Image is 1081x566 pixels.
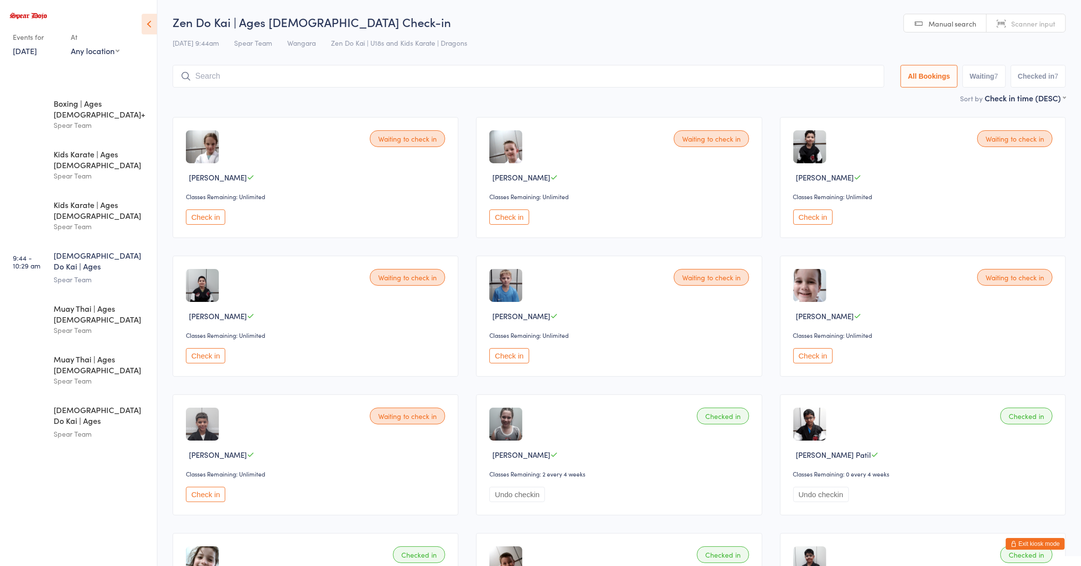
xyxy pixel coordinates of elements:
[489,130,522,163] img: image1652860099.png
[54,221,149,232] div: Spear Team
[492,449,550,460] span: [PERSON_NAME]
[13,408,38,424] time: 10:30 - 11:15 am
[793,192,1055,201] div: Classes Remaining: Unlimited
[54,250,149,274] div: [DEMOGRAPHIC_DATA] Do Kai | Ages [DEMOGRAPHIC_DATA]
[186,408,219,441] img: image1733386848.png
[189,311,247,321] span: [PERSON_NAME]
[489,331,751,339] div: Classes Remaining: Unlimited
[697,546,749,563] div: Checked in
[54,274,149,285] div: Spear Team
[13,254,40,269] time: 9:44 - 10:29 am
[71,29,120,45] div: At
[3,241,157,294] a: 9:44 -10:29 am[DEMOGRAPHIC_DATA] Do Kai | Ages [DEMOGRAPHIC_DATA]Spear Team
[54,404,149,428] div: [DEMOGRAPHIC_DATA] Do Kai | Ages [DEMOGRAPHIC_DATA]
[1000,408,1052,424] div: Checked in
[13,152,38,168] time: 9:00 - 9:45 am
[54,199,149,221] div: Kids Karate | Ages [DEMOGRAPHIC_DATA]
[492,311,550,321] span: [PERSON_NAME]
[54,170,149,181] div: Spear Team
[796,172,854,182] span: [PERSON_NAME]
[793,487,849,502] button: Undo checkin
[3,396,157,448] a: 10:30 -11:15 am[DEMOGRAPHIC_DATA] Do Kai | Ages [DEMOGRAPHIC_DATA]Spear Team
[54,325,149,336] div: Spear Team
[796,449,871,460] span: [PERSON_NAME] Patil
[489,192,751,201] div: Classes Remaining: Unlimited
[54,149,149,170] div: Kids Karate | Ages [DEMOGRAPHIC_DATA]
[489,209,529,225] button: Check in
[1000,546,1052,563] div: Checked in
[929,19,976,29] span: Manual search
[901,65,958,88] button: All Bookings
[977,269,1052,286] div: Waiting to check in
[13,102,38,118] time: 8:00 - 9:00 am
[3,345,157,395] a: 10:29 -11:14 amMuay Thai | Ages [DEMOGRAPHIC_DATA]Spear Team
[793,408,826,441] img: image1755310323.png
[793,470,1055,478] div: Classes Remaining: 0 every 4 weeks
[287,38,316,48] span: Wangara
[793,209,833,225] button: Check in
[3,191,157,240] a: 9:00 -9:30 amKids Karate | Ages [DEMOGRAPHIC_DATA]Spear Team
[54,428,149,440] div: Spear Team
[793,331,1055,339] div: Classes Remaining: Unlimited
[674,130,749,147] div: Waiting to check in
[1011,65,1066,88] button: Checked in7
[393,546,445,563] div: Checked in
[173,14,1066,30] h2: Zen Do Kai | Ages [DEMOGRAPHIC_DATA] Check-in
[173,38,219,48] span: [DATE] 9:44am
[1011,19,1055,29] span: Scanner input
[13,357,38,373] time: 10:29 - 11:14 am
[54,354,149,375] div: Muay Thai | Ages [DEMOGRAPHIC_DATA]
[13,203,38,219] time: 9:00 - 9:30 am
[674,269,749,286] div: Waiting to check in
[796,311,854,321] span: [PERSON_NAME]
[793,269,826,302] img: image1627287181.png
[492,172,550,182] span: [PERSON_NAME]
[186,348,225,363] button: Check in
[54,119,149,131] div: Spear Team
[54,303,149,325] div: Muay Thai | Ages [DEMOGRAPHIC_DATA]
[977,130,1052,147] div: Waiting to check in
[1006,538,1065,550] button: Exit kiosk mode
[370,130,445,147] div: Waiting to check in
[3,140,157,190] a: 9:00 -9:45 amKids Karate | Ages [DEMOGRAPHIC_DATA]Spear Team
[173,65,884,88] input: Search
[186,487,225,502] button: Check in
[54,375,149,387] div: Spear Team
[697,408,749,424] div: Checked in
[54,98,149,119] div: Boxing | Ages [DEMOGRAPHIC_DATA]+
[994,72,998,80] div: 7
[960,93,983,103] label: Sort by
[234,38,272,48] span: Spear Team
[370,269,445,286] div: Waiting to check in
[489,487,545,502] button: Undo checkin
[189,449,247,460] span: [PERSON_NAME]
[186,470,448,478] div: Classes Remaining: Unlimited
[1054,72,1058,80] div: 7
[71,45,120,56] div: Any location
[186,192,448,201] div: Classes Remaining: Unlimited
[793,130,826,163] img: image1755310304.png
[186,269,219,302] img: image1757414599.png
[189,172,247,182] span: [PERSON_NAME]
[370,408,445,424] div: Waiting to check in
[186,130,219,163] img: image1652859998.png
[13,307,40,323] time: 9:45 - 10:30 am
[793,348,833,363] button: Check in
[489,408,522,441] img: image1724465021.png
[331,38,467,48] span: Zen Do Kai | U18s and Kids Karate | Dragons
[186,331,448,339] div: Classes Remaining: Unlimited
[962,65,1006,88] button: Waiting7
[489,348,529,363] button: Check in
[186,209,225,225] button: Check in
[985,92,1066,103] div: Check in time (DESC)
[13,29,61,45] div: Events for
[3,295,157,344] a: 9:45 -10:30 amMuay Thai | Ages [DEMOGRAPHIC_DATA]Spear Team
[10,13,47,19] img: Spear Dojo
[3,89,157,139] a: 8:00 -9:00 amBoxing | Ages [DEMOGRAPHIC_DATA]+Spear Team
[13,45,37,56] a: [DATE]
[489,269,522,302] img: image1753500346.png
[489,470,751,478] div: Classes Remaining: 2 every 4 weeks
